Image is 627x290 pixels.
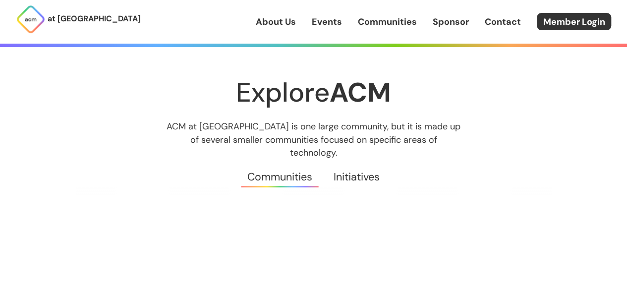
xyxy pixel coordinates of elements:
p: ACM at [GEOGRAPHIC_DATA] is one large community, but it is made up of several smaller communities... [158,120,470,159]
a: Communities [236,159,323,195]
h1: Explore [76,78,552,107]
a: Communities [358,15,417,28]
a: Member Login [537,13,611,30]
a: Initiatives [323,159,391,195]
a: Events [312,15,342,28]
p: at [GEOGRAPHIC_DATA] [48,12,141,25]
a: About Us [256,15,296,28]
a: at [GEOGRAPHIC_DATA] [16,4,141,34]
img: ACM Logo [16,4,46,34]
a: Contact [485,15,521,28]
a: Sponsor [433,15,469,28]
strong: ACM [330,75,391,110]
